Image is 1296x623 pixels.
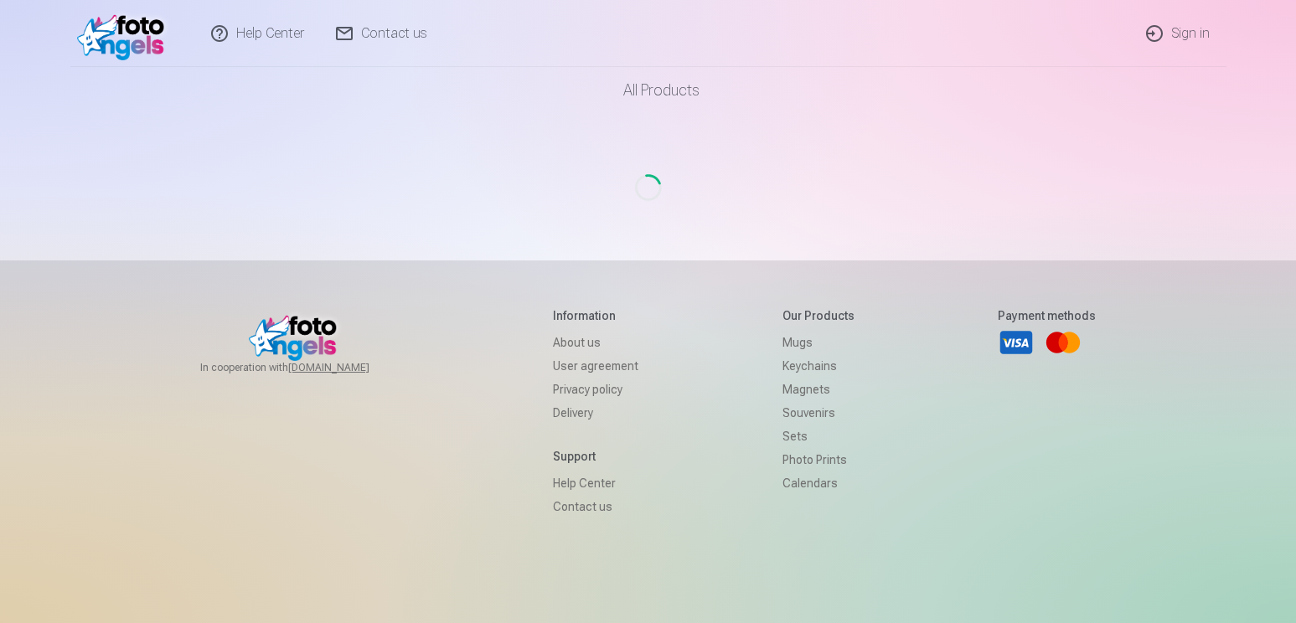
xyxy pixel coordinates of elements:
[200,361,410,374] span: In cooperation with
[77,7,173,60] img: /v1
[576,67,720,114] a: All products
[782,378,855,401] a: Magnets
[553,354,638,378] a: User agreement
[553,448,638,465] h5: Support
[553,495,638,518] a: Contact us
[553,331,638,354] a: About us
[782,425,855,448] a: Sets
[553,401,638,425] a: Delivery
[782,307,855,324] h5: Our products
[782,471,855,495] a: Calendars
[782,401,855,425] a: Souvenirs
[553,471,638,495] a: Help Center
[553,378,638,401] a: Privacy policy
[1045,324,1082,361] a: Mastercard
[553,307,638,324] h5: Information
[782,448,855,471] a: Photo prints
[782,331,855,354] a: Mugs
[782,354,855,378] a: Keychains
[288,361,410,374] a: [DOMAIN_NAME]
[998,307,1096,324] h5: Payment methods
[998,324,1035,361] a: Visa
